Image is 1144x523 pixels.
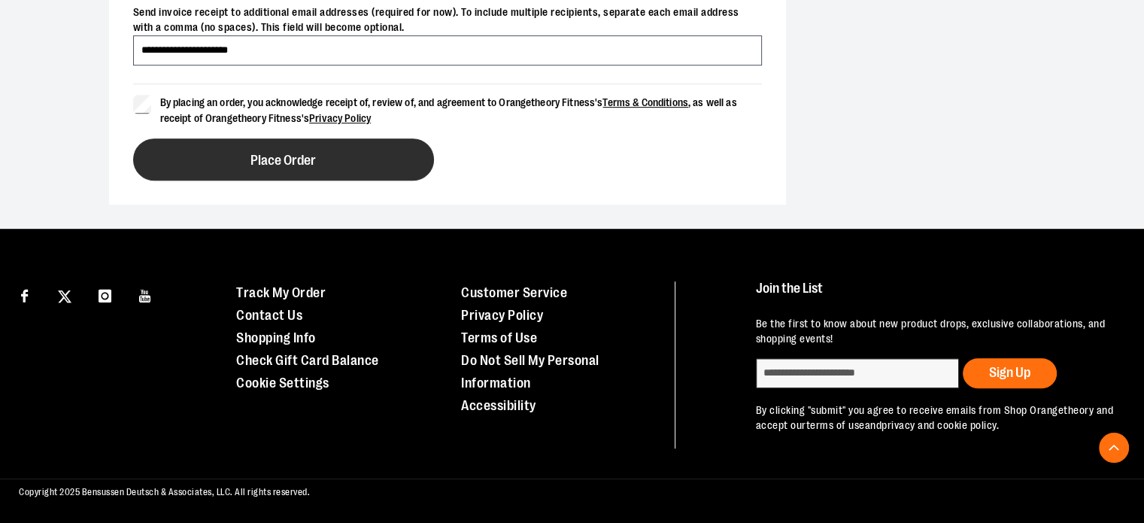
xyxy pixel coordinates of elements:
[756,317,1115,347] p: Be the first to know about new product drops, exclusive collaborations, and shopping events!
[461,330,537,345] a: Terms of Use
[461,285,567,300] a: Customer Service
[236,376,329,391] a: Cookie Settings
[52,281,78,308] a: Visit our X page
[806,419,865,431] a: terms of use
[602,96,688,108] a: Terms & Conditions
[236,285,326,300] a: Track My Order
[309,112,371,124] a: Privacy Policy
[11,281,38,308] a: Visit our Facebook page
[756,281,1115,309] h4: Join the List
[461,308,543,323] a: Privacy Policy
[1099,433,1129,463] button: Back To Top
[133,95,151,113] input: By placing an order, you acknowledge receipt of, review of, and agreement to Orangetheory Fitness...
[133,138,434,181] button: Place Order
[19,487,310,497] span: Copyright 2025 Bensussen Deutsch & Associates, LLC. All rights reserved.
[461,398,536,413] a: Accessibility
[58,290,71,303] img: Twitter
[236,308,302,323] a: Contact Us
[756,358,959,388] input: enter email
[461,353,599,391] a: Do Not Sell My Personal Information
[92,281,118,308] a: Visit our Instagram page
[160,96,737,124] span: By placing an order, you acknowledge receipt of, review of, and agreement to Orangetheory Fitness...
[882,419,999,431] a: privacy and cookie policy.
[989,365,1030,380] span: Sign Up
[236,353,379,368] a: Check Gift Card Balance
[963,358,1057,388] button: Sign Up
[133,5,762,35] span: Send invoice receipt to additional email addresses (required for now). To include multiple recipi...
[756,403,1115,433] p: By clicking "submit" you agree to receive emails from Shop Orangetheory and accept our and
[236,330,316,345] a: Shopping Info
[132,281,159,308] a: Visit our Youtube page
[250,154,316,168] span: Place Order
